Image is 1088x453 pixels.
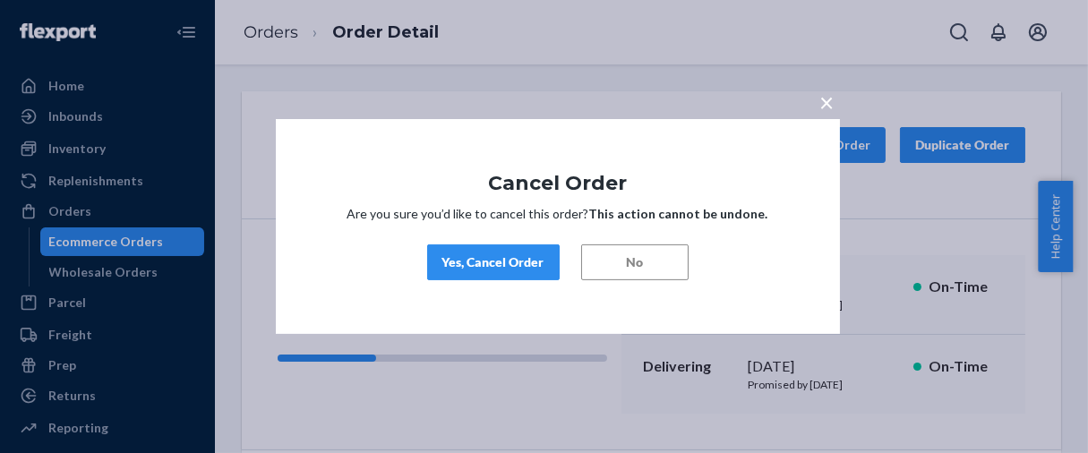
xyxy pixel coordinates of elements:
p: Are you sure you’d like to cancel this order? [330,205,786,223]
button: No [581,244,689,280]
button: Yes, Cancel Order [427,244,560,280]
strong: This action cannot be undone. [589,206,768,221]
h1: Cancel Order [330,173,786,194]
span: × [820,87,835,117]
div: Yes, Cancel Order [442,253,544,271]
